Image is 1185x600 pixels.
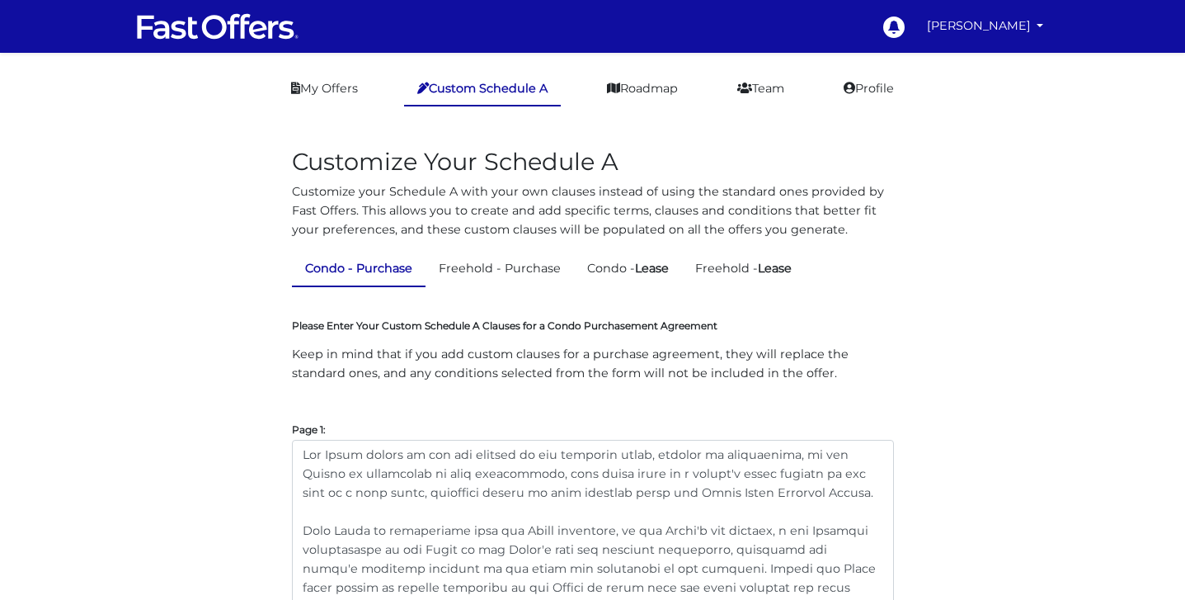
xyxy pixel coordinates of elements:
[920,10,1051,42] a: [PERSON_NAME]
[574,253,682,285] a: Condo -Lease
[292,148,894,177] h2: Customize Your Schedule A
[292,253,426,286] a: Condo - Purchase
[758,261,792,276] strong: Lease
[292,182,894,239] p: Customize your Schedule A with your own clauses instead of using the standard ones provided by Fa...
[724,73,797,105] a: Team
[292,319,717,333] label: Please Enter Your Custom Schedule A Clauses for a Condo Purchasement Agreement
[292,345,894,383] p: Keep in mind that if you add custom clauses for a purchase agreement, they will replace the stand...
[404,73,561,106] a: Custom Schedule A
[594,73,691,105] a: Roadmap
[426,253,574,285] a: Freehold - Purchase
[635,261,669,276] strong: Lease
[830,73,907,105] a: Profile
[278,73,371,105] a: My Offers
[292,428,326,432] label: Page 1:
[682,253,805,285] a: Freehold -Lease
